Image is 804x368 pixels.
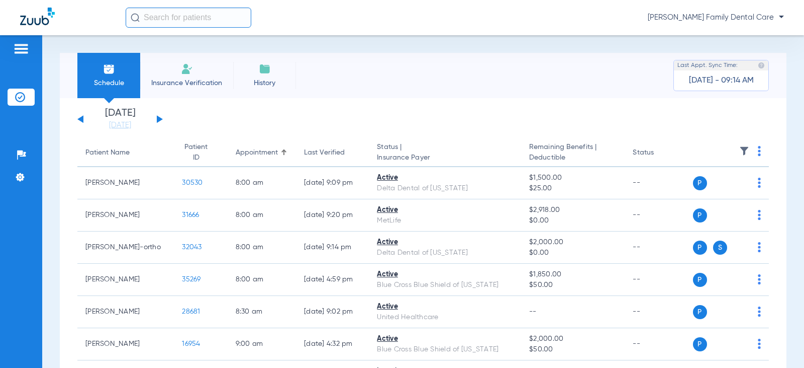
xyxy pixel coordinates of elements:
[296,328,369,360] td: [DATE] 4:32 PM
[85,148,166,158] div: Patient Name
[148,78,226,88] span: Insurance Verification
[377,237,513,248] div: Active
[758,178,761,188] img: group-dot-blue.svg
[625,199,692,232] td: --
[259,63,271,75] img: History
[625,232,692,264] td: --
[377,215,513,226] div: MetLife
[758,62,765,69] img: last sync help info
[181,63,193,75] img: Manual Insurance Verification
[228,232,296,264] td: 8:00 AM
[529,173,617,183] span: $1,500.00
[131,13,140,22] img: Search Icon
[241,78,288,88] span: History
[182,308,200,315] span: 28681
[377,248,513,258] div: Delta Dental of [US_STATE]
[377,205,513,215] div: Active
[182,142,219,163] div: Patient ID
[236,148,288,158] div: Appointment
[228,328,296,360] td: 9:00 AM
[304,148,361,158] div: Last Verified
[296,264,369,296] td: [DATE] 4:59 PM
[758,339,761,349] img: group-dot-blue.svg
[182,276,200,283] span: 35269
[20,8,55,25] img: Zuub Logo
[677,60,738,70] span: Last Appt. Sync Time:
[182,179,203,186] span: 30530
[693,337,707,351] span: P
[529,334,617,344] span: $2,000.00
[90,108,150,130] li: [DATE]
[304,148,345,158] div: Last Verified
[739,146,749,156] img: filter.svg
[693,176,707,190] span: P
[377,334,513,344] div: Active
[521,139,625,167] th: Remaining Benefits |
[529,183,617,194] span: $25.00
[693,241,707,255] span: P
[296,232,369,264] td: [DATE] 9:14 PM
[369,139,521,167] th: Status |
[529,344,617,355] span: $50.00
[77,264,174,296] td: [PERSON_NAME]
[228,264,296,296] td: 8:00 AM
[85,148,130,158] div: Patient Name
[13,43,29,55] img: hamburger-icon
[182,211,199,218] span: 31666
[77,296,174,328] td: [PERSON_NAME]
[377,269,513,280] div: Active
[377,312,513,323] div: United Healthcare
[77,199,174,232] td: [PERSON_NAME]
[228,296,296,328] td: 8:30 AM
[228,199,296,232] td: 8:00 AM
[625,296,692,328] td: --
[182,142,210,163] div: Patient ID
[625,328,692,360] td: --
[77,167,174,199] td: [PERSON_NAME]
[529,308,537,315] span: --
[529,205,617,215] span: $2,918.00
[625,264,692,296] td: --
[648,13,784,23] span: [PERSON_NAME] Family Dental Care
[529,237,617,248] span: $2,000.00
[377,183,513,194] div: Delta Dental of [US_STATE]
[182,340,200,347] span: 16954
[529,248,617,258] span: $0.00
[758,274,761,284] img: group-dot-blue.svg
[693,305,707,319] span: P
[758,307,761,317] img: group-dot-blue.svg
[377,173,513,183] div: Active
[77,328,174,360] td: [PERSON_NAME]
[377,344,513,355] div: Blue Cross Blue Shield of [US_STATE]
[377,302,513,312] div: Active
[296,167,369,199] td: [DATE] 9:09 PM
[689,76,754,86] span: [DATE] - 09:14 AM
[529,215,617,226] span: $0.00
[228,167,296,199] td: 8:00 AM
[529,280,617,290] span: $50.00
[103,63,115,75] img: Schedule
[758,242,761,252] img: group-dot-blue.svg
[693,273,707,287] span: P
[182,244,202,251] span: 32043
[625,167,692,199] td: --
[693,208,707,223] span: P
[85,78,133,88] span: Schedule
[529,153,617,163] span: Deductible
[90,120,150,130] a: [DATE]
[126,8,251,28] input: Search for patients
[296,199,369,232] td: [DATE] 9:20 PM
[377,280,513,290] div: Blue Cross Blue Shield of [US_STATE]
[529,269,617,280] span: $1,850.00
[77,232,174,264] td: [PERSON_NAME]-ortho
[377,153,513,163] span: Insurance Payer
[296,296,369,328] td: [DATE] 9:02 PM
[758,210,761,220] img: group-dot-blue.svg
[713,241,727,255] span: S
[625,139,692,167] th: Status
[758,146,761,156] img: group-dot-blue.svg
[236,148,278,158] div: Appointment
